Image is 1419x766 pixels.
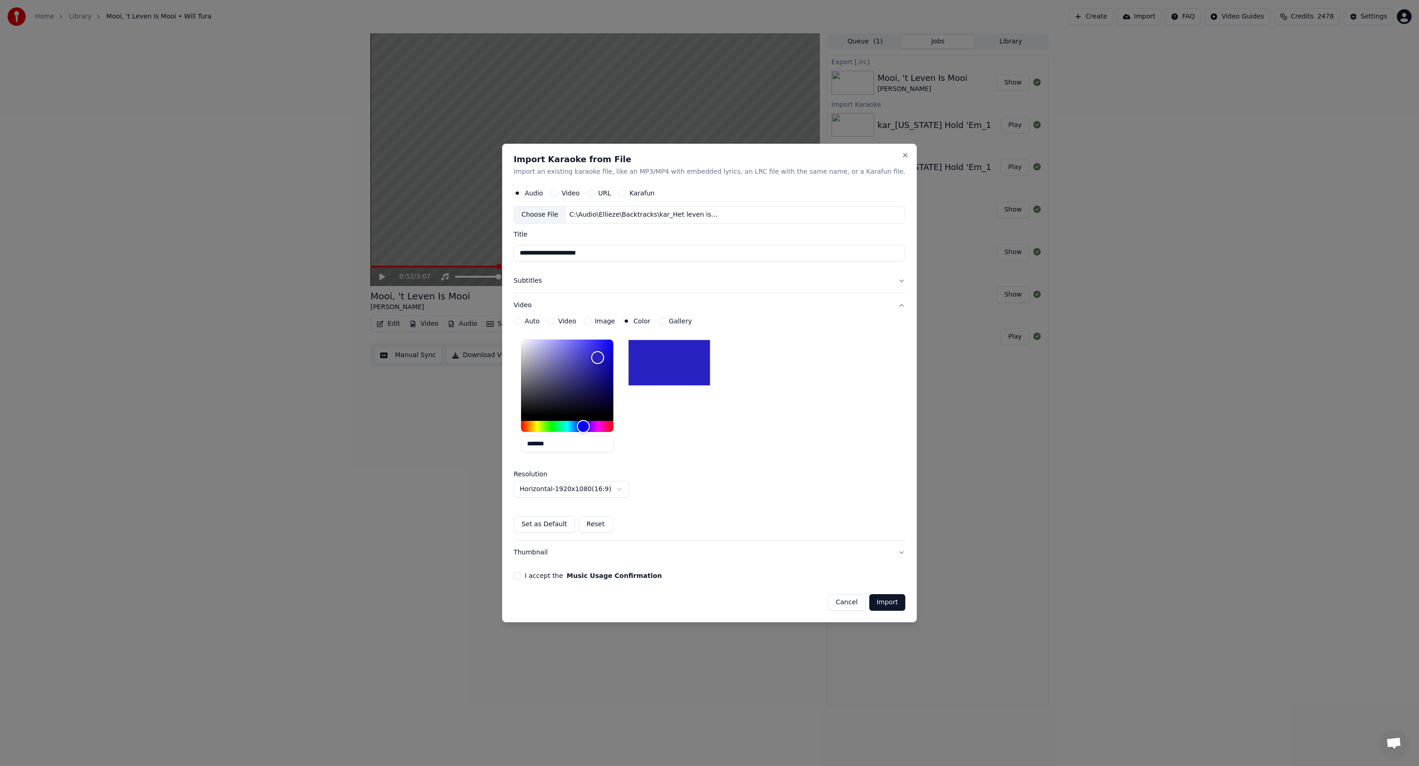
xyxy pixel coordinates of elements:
[579,516,612,533] button: Reset
[595,318,615,324] label: Image
[562,190,580,196] label: Video
[514,155,905,164] h2: Import Karaoke from File
[514,516,575,533] button: Set as Default
[525,572,662,579] label: I accept the
[514,293,905,317] button: Video
[598,190,611,196] label: URL
[521,340,613,415] div: Color
[630,190,655,196] label: Karafun
[514,167,905,176] p: Import an existing karaoke file, like an MP3/MP4 with embedded lyrics, an LRC file with the same ...
[633,318,650,324] label: Color
[525,318,540,324] label: Auto
[828,594,865,611] button: Cancel
[869,594,905,611] button: Import
[565,210,722,219] div: C:\Audio\Ellieze\Backtracks\kar_Het leven is mooi -3.wav
[525,190,543,196] label: Audio
[514,541,905,565] button: Thumbnail
[514,231,905,237] label: Title
[521,421,613,432] div: Hue
[514,207,566,223] div: Choose File
[558,318,576,324] label: Video
[514,269,905,293] button: Subtitles
[514,471,606,477] label: Resolution
[514,317,905,540] div: Video
[567,572,662,579] button: I accept the
[669,318,692,324] label: Gallery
